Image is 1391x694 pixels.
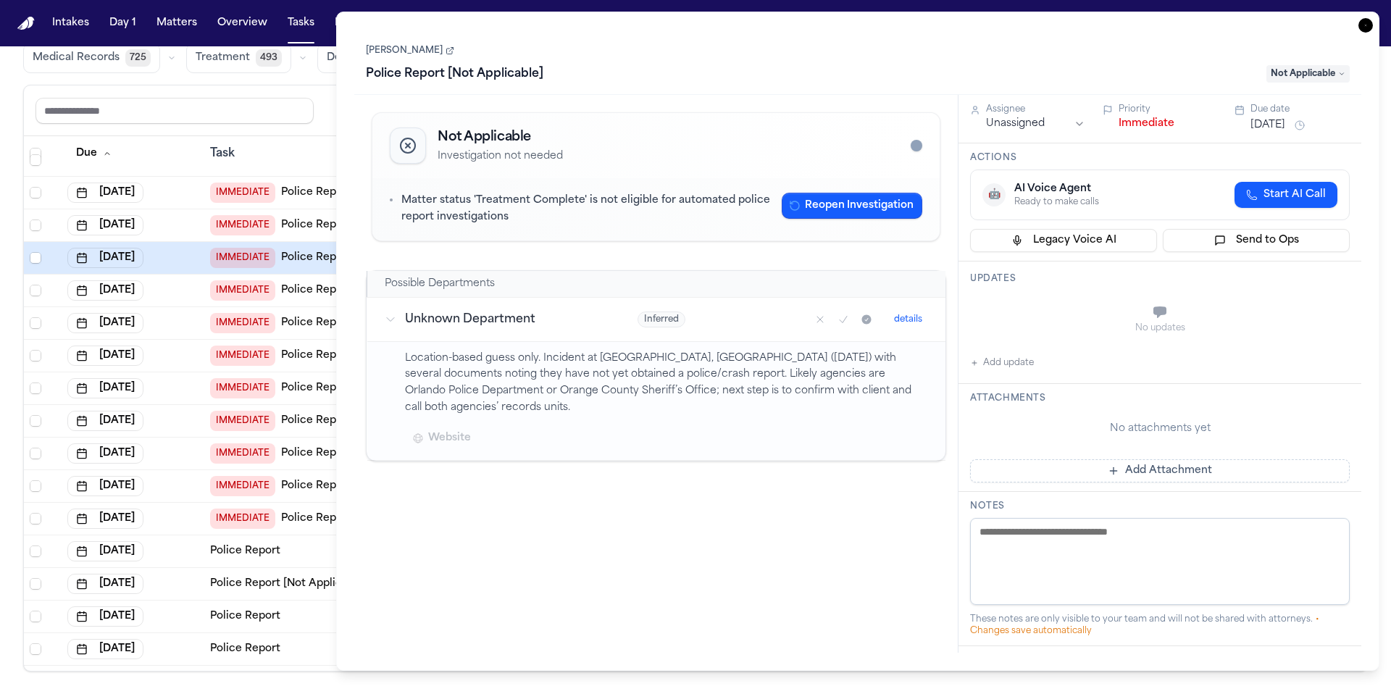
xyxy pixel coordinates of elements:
[317,43,446,73] button: Demand Letter308
[1263,188,1326,202] span: Start AI Call
[810,309,830,330] button: Mark as no report
[782,193,922,219] button: Reopen Investigation
[856,309,877,330] button: Mark as received
[281,479,412,493] a: Police Report [Escalated]
[67,541,143,561] button: [DATE]
[378,10,440,36] button: The Flock
[212,10,273,36] button: Overview
[405,311,603,328] h3: Unknown Department
[30,513,41,524] span: Select row
[30,480,41,492] span: Select row
[970,393,1350,404] h3: Attachments
[327,51,405,65] span: Demand Letter
[282,10,320,36] button: Tasks
[1119,104,1218,115] div: Priority
[30,578,41,590] span: Select row
[1163,229,1350,252] button: Send to Ops
[33,51,120,65] span: Medical Records
[67,509,143,529] button: [DATE]
[970,422,1350,436] div: No attachments yet
[1014,182,1099,196] div: AI Voice Agent
[438,127,563,148] h2: Not Applicable
[46,10,95,36] button: Intakes
[210,509,275,529] span: IMMEDIATE
[970,152,1350,164] h3: Actions
[1119,117,1174,131] button: Immediate
[30,643,41,655] span: Select row
[210,476,275,496] span: IMMEDIATE
[405,351,929,417] p: Location-based guess only. Incident at [GEOGRAPHIC_DATA], [GEOGRAPHIC_DATA] ([DATE]) with several...
[17,17,35,30] a: Home
[1014,196,1099,208] div: Ready to make calls
[888,311,928,328] button: details
[186,43,291,73] button: Treatment493
[329,10,369,36] button: Firms
[210,577,367,591] a: Police Report [Not Applicable]
[104,10,142,36] button: Day 1
[67,606,143,627] button: [DATE]
[17,17,35,30] img: Finch Logo
[1235,182,1337,208] button: Start AI Call
[405,425,480,451] button: Website
[67,574,143,594] button: [DATE]
[1250,104,1350,115] div: Due date
[125,49,151,67] span: 725
[360,62,549,85] h1: Police Report [Not Applicable]
[196,51,250,65] span: Treatment
[438,149,563,164] p: Investigation not needed
[30,611,41,622] span: Select row
[385,277,495,291] h2: Possible Departments
[210,642,280,656] a: Police Report
[970,273,1350,285] h3: Updates
[1250,118,1285,133] button: [DATE]
[67,476,143,496] button: [DATE]
[23,43,160,73] button: Medical Records725
[988,188,1001,202] span: 🤖
[151,10,203,36] button: Matters
[970,459,1350,482] button: Add Attachment
[970,354,1034,372] button: Add update
[366,45,454,57] a: [PERSON_NAME]
[970,322,1350,334] div: No updates
[986,104,1085,115] div: Assignee
[970,229,1157,252] button: Legacy Voice AI
[833,309,853,330] button: Mark as confirmed
[1266,65,1350,83] span: Not Applicable
[638,312,685,327] span: Inferred
[210,544,280,559] a: Police Report
[970,501,1350,512] h3: Notes
[1291,117,1308,134] button: Snooze task
[67,639,143,659] button: [DATE]
[210,609,280,624] a: Police Report
[256,49,282,67] span: 493
[970,614,1350,637] div: These notes are only visible to your team and will not be shared with attorneys.
[281,511,351,526] a: Police Report
[401,193,770,226] p: Matter status 'Treatment Complete' is not eligible for automated police report investigations
[30,545,41,557] span: Select row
